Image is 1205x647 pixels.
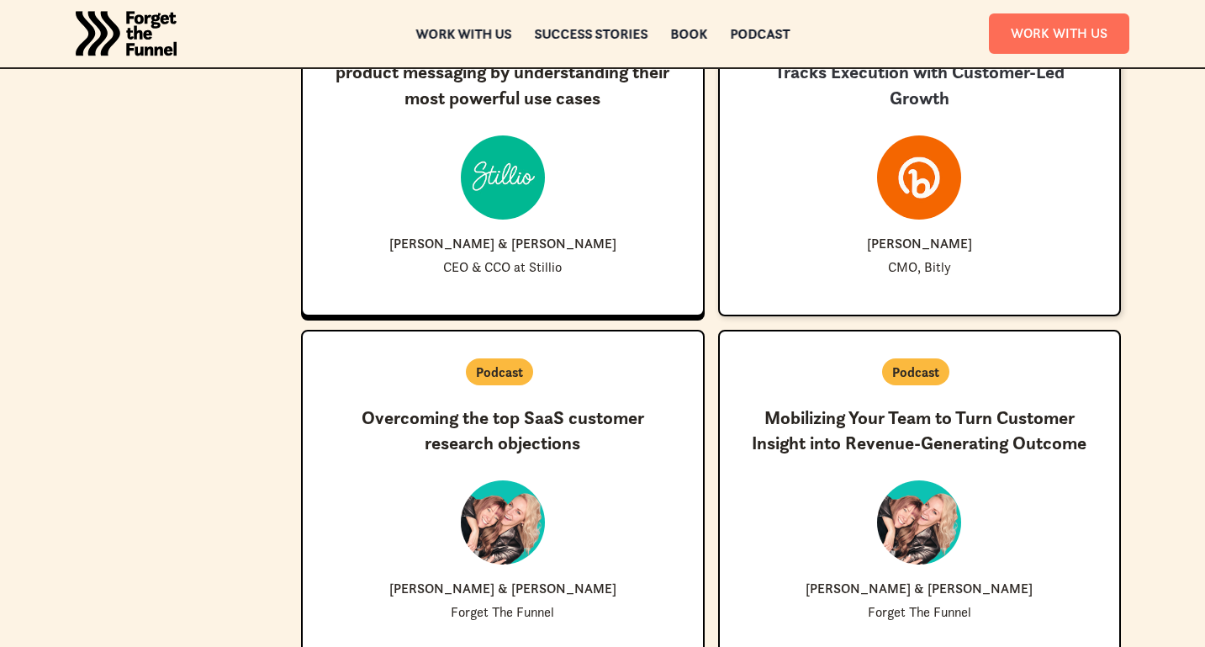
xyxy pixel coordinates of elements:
[415,28,511,40] a: Work with us
[476,362,523,382] p: Podcast
[330,34,676,111] h3: How Stillio unlocked more effective product messaging by understanding their most powerful use cases
[730,28,790,40] a: Podcast
[868,605,971,619] p: Forget The Funnel
[989,13,1129,53] a: Work With Us
[670,28,707,40] a: Book
[389,236,616,250] p: [PERSON_NAME] & [PERSON_NAME]
[330,406,676,458] h3: Overcoming the top SaaS customer research objections
[867,236,972,250] p: [PERSON_NAME]
[443,260,562,274] p: CEO & CCO at Stillio
[806,581,1033,595] p: [PERSON_NAME] & [PERSON_NAME]
[389,581,616,595] p: [PERSON_NAME] & [PERSON_NAME]
[888,260,951,274] p: CMO, Bitly
[892,362,939,382] p: Podcast
[747,406,1093,458] h3: Mobilizing Your Team to Turn Customer Insight into Revenue-Generating Outcome
[534,28,647,40] a: Success Stories
[451,605,554,619] p: Forget The Funnel
[747,34,1093,111] h3: How Bitly CMO [PERSON_NAME] Fast-Tracks Execution with Customer-Led Growth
